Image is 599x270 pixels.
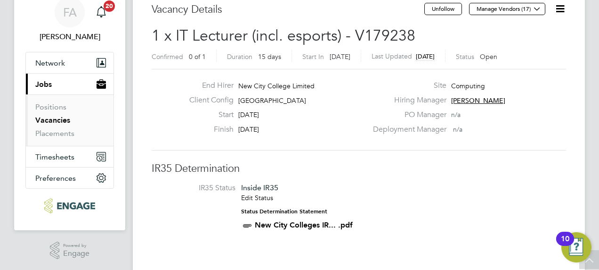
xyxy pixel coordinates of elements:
[63,6,77,18] span: FA
[26,94,113,146] div: Jobs
[372,52,412,60] label: Last Updated
[367,95,446,105] label: Hiring Manager
[104,0,115,12] span: 20
[241,183,278,192] span: Inside IR35
[451,110,461,119] span: n/a
[161,183,235,193] label: IR35 Status
[302,52,324,61] label: Start In
[424,3,462,15] button: Unfollow
[63,242,89,250] span: Powered by
[451,82,485,90] span: Computing
[26,52,113,73] button: Network
[26,168,113,188] button: Preferences
[238,125,259,134] span: [DATE]
[152,52,183,61] label: Confirmed
[238,110,259,119] span: [DATE]
[330,52,350,61] span: [DATE]
[35,116,70,125] a: Vacancies
[255,220,353,229] a: New City Colleges IR... .pdf
[152,26,415,45] span: 1 x IT Lecturer (incl. esports) - V179238
[561,239,569,251] div: 10
[241,208,327,215] strong: Status Determination Statement
[451,96,505,105] span: [PERSON_NAME]
[182,95,234,105] label: Client Config
[416,52,435,60] span: [DATE]
[25,198,114,213] a: Go to home page
[238,96,306,105] span: [GEOGRAPHIC_DATA]
[25,31,114,42] span: Fraz Arshad
[241,194,273,202] a: Edit Status
[367,81,446,91] label: Site
[258,52,281,61] span: 15 days
[182,110,234,120] label: Start
[182,125,234,135] label: Finish
[35,152,74,161] span: Timesheets
[35,80,52,89] span: Jobs
[26,74,113,94] button: Jobs
[35,129,74,138] a: Placements
[152,3,424,17] h3: Vacancy Details
[367,125,446,135] label: Deployment Manager
[561,232,591,262] button: Open Resource Center, 10 new notifications
[152,162,566,176] h3: IR35 Determination
[238,82,315,90] span: New City College Limited
[227,52,252,61] label: Duration
[189,52,206,61] span: 0 of 1
[44,198,95,213] img: ncclondon-logo-retina.png
[35,102,66,111] a: Positions
[453,125,462,134] span: n/a
[26,146,113,167] button: Timesheets
[480,52,497,61] span: Open
[456,52,474,61] label: Status
[469,3,545,15] button: Manage Vendors (17)
[63,250,89,258] span: Engage
[50,242,90,260] a: Powered byEngage
[367,110,446,120] label: PO Manager
[35,174,76,183] span: Preferences
[182,81,234,91] label: End Hirer
[35,59,65,67] span: Network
